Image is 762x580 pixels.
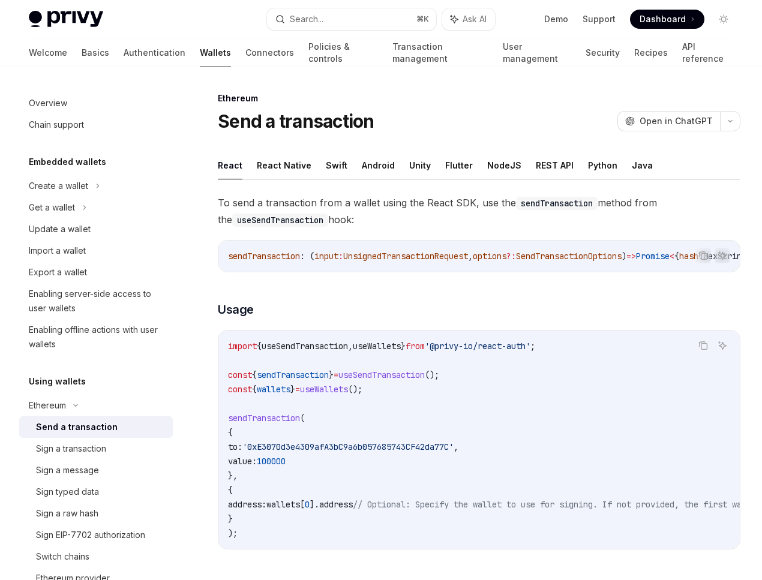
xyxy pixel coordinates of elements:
code: sendTransaction [516,197,598,210]
a: Support [583,13,616,25]
span: wallets [266,499,300,510]
span: = [334,369,338,380]
span: (); [425,369,439,380]
div: Sign typed data [36,485,99,499]
div: Search... [290,12,323,26]
div: Overview [29,96,67,110]
span: { [252,384,257,395]
span: const [228,384,252,395]
span: = [295,384,300,395]
button: REST API [536,151,574,179]
button: Ask AI [442,8,495,30]
span: } [329,369,334,380]
span: ⌘ K [416,14,429,24]
div: Enabling offline actions with user wallets [29,323,166,351]
span: } [401,341,406,351]
a: Sign a transaction [19,438,173,459]
span: '0xE3070d3e4309afA3bC9a6b057685743CF42da77C' [242,441,454,452]
span: sendTransaction [228,413,300,423]
span: { [257,341,262,351]
div: Sign a raw hash [36,506,98,521]
span: ; [530,341,535,351]
div: Switch chains [36,549,89,564]
a: Welcome [29,38,67,67]
button: Java [632,151,653,179]
div: Sign EIP-7702 authorization [36,528,145,542]
span: input [314,251,338,262]
span: , [454,441,458,452]
a: Basics [82,38,109,67]
span: [ [300,499,305,510]
button: Toggle dark mode [714,10,733,29]
div: Export a wallet [29,265,87,280]
span: Dashboard [640,13,686,25]
button: React Native [257,151,311,179]
span: SendTransactionOptions [516,251,622,262]
span: Promise [636,251,670,262]
button: Flutter [445,151,473,179]
span: sendTransaction [228,251,300,262]
h5: Using wallets [29,374,86,389]
span: { [252,369,257,380]
button: Ask AI [715,338,730,353]
button: Swift [326,151,347,179]
div: Get a wallet [29,200,75,215]
span: Usage [218,301,254,318]
span: wallets [257,384,290,395]
button: Unity [409,151,431,179]
span: }, [228,470,238,481]
span: < [670,251,674,262]
div: Ethereum [29,398,66,413]
span: ]. [310,499,319,510]
a: Switch chains [19,546,173,567]
span: { [228,427,233,438]
a: Recipes [634,38,668,67]
button: Open in ChatGPT [617,111,720,131]
div: Create a wallet [29,179,88,193]
div: Ethereum [218,92,740,104]
div: Update a wallet [29,222,91,236]
a: Authentication [124,38,185,67]
a: Export a wallet [19,262,173,283]
span: => [626,251,636,262]
span: sendTransaction [257,369,329,380]
button: React [218,151,242,179]
span: : [338,251,343,262]
span: value: [228,456,257,467]
a: Sign typed data [19,481,173,503]
button: NodeJS [487,151,521,179]
span: useWallets [300,384,348,395]
span: UnsignedTransactionRequest [343,251,468,262]
span: 100000 [257,456,286,467]
a: Sign a raw hash [19,503,173,524]
div: Enabling server-side access to user wallets [29,287,166,315]
div: Import a wallet [29,244,86,258]
a: Transaction management [392,38,488,67]
span: from [406,341,425,351]
span: hash [679,251,698,262]
span: to: [228,441,242,452]
h5: Embedded wallets [29,155,106,169]
button: Ask AI [715,248,730,263]
div: Send a transaction [36,420,118,434]
img: light logo [29,11,103,28]
span: address [319,499,353,510]
div: Sign a message [36,463,99,477]
a: Security [586,38,620,67]
a: Wallets [200,38,231,67]
a: Send a transaction [19,416,173,438]
a: Chain support [19,114,173,136]
span: ( [300,413,305,423]
button: Search...⌘K [267,8,437,30]
span: , [348,341,353,351]
a: User management [503,38,571,67]
a: Update a wallet [19,218,173,240]
span: options [473,251,506,262]
span: useSendTransaction [262,341,348,351]
span: ?: [506,251,516,262]
h1: Send a transaction [218,110,374,132]
a: Demo [544,13,568,25]
a: Sign a message [19,459,173,481]
a: API reference [682,38,733,67]
span: } [228,513,233,524]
